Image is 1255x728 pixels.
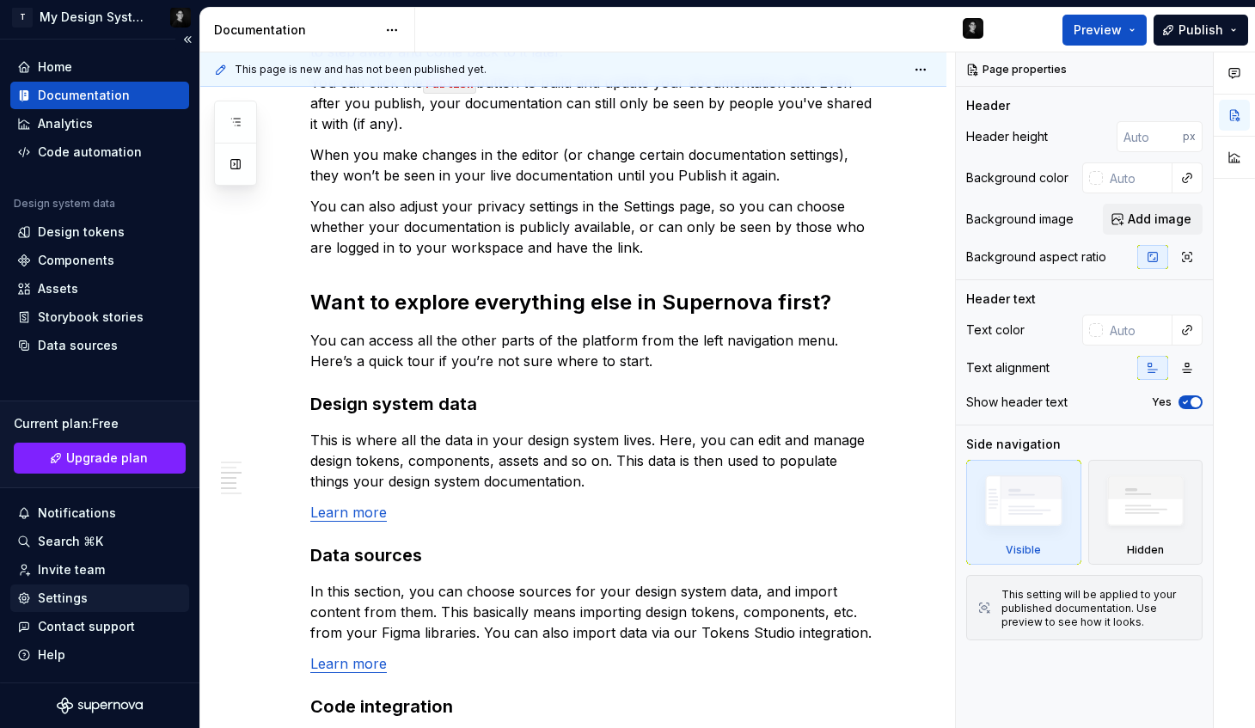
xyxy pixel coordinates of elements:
a: Upgrade plan [14,443,186,474]
div: Settings [38,590,88,607]
div: Visible [966,460,1081,565]
a: Learn more [310,655,387,672]
a: Invite team [10,556,189,584]
h2: Want to explore everything else in Supernova first? [310,289,878,316]
div: T [12,7,33,28]
div: Storybook stories [38,309,144,326]
div: Search ⌘K [38,533,103,550]
div: This setting will be applied to your published documentation. Use preview to see how it looks. [1001,588,1191,629]
p: When you make changes in the editor (or change certain documentation settings), they won’t be see... [310,144,878,186]
a: Assets [10,275,189,303]
p: In this section, you can choose sources for your design system data, and import content from them... [310,581,878,643]
span: Publish [1178,21,1223,39]
p: You can access all the other parts of the platform from the left navigation menu. Here’s a quick ... [310,330,878,371]
div: Data sources [38,337,118,354]
p: You can also adjust your privacy settings in the Settings page, so you can choose whether your do... [310,196,878,258]
span: This page is new and has not been published yet. [235,63,487,76]
input: Auto [1117,121,1183,152]
div: Documentation [214,21,376,39]
div: Hidden [1127,543,1164,557]
input: Auto [1103,315,1172,346]
p: This is where all the data in your design system lives. Here, you can edit and manage design toke... [310,430,878,492]
button: Publish [1154,15,1248,46]
input: Auto [1103,162,1172,193]
div: Design system data [14,197,115,211]
button: Preview [1062,15,1147,46]
svg: Supernova Logo [57,697,143,714]
div: Assets [38,280,78,297]
img: Kim Huynh Lyngbo [963,18,983,39]
div: Help [38,646,65,664]
div: Header height [966,128,1048,145]
div: Home [38,58,72,76]
span: Add image [1128,211,1191,228]
div: Code automation [38,144,142,161]
div: Components [38,252,114,269]
a: Data sources [10,332,189,359]
a: Documentation [10,82,189,109]
div: Invite team [38,561,105,578]
a: Home [10,53,189,81]
h3: Code integration [310,694,878,719]
div: Notifications [38,505,116,522]
button: Help [10,641,189,669]
p: You can click the button to build and update your documentation site. Even after you publish, you... [310,72,878,134]
div: Show header text [966,394,1068,411]
div: Hidden [1088,460,1203,565]
div: Contact support [38,618,135,635]
button: Add image [1103,204,1203,235]
button: Notifications [10,499,189,527]
div: Current plan : Free [14,415,186,432]
p: px [1183,130,1196,144]
img: Kim Huynh Lyngbo [170,7,191,28]
a: Components [10,247,189,274]
div: My Design System [40,9,150,26]
div: Design tokens [38,223,125,241]
label: Yes [1152,395,1172,409]
button: Search ⌘K [10,528,189,555]
div: Header text [966,291,1036,308]
div: Background aspect ratio [966,248,1106,266]
a: Code automation [10,138,189,166]
div: Header [966,97,1010,114]
div: Background image [966,211,1074,228]
div: Side navigation [966,436,1061,453]
div: Background color [966,169,1068,187]
span: Upgrade plan [66,450,148,467]
button: Collapse sidebar [175,28,199,52]
a: Learn more [310,504,387,521]
div: Analytics [38,115,93,132]
div: Documentation [38,87,130,104]
button: Contact support [10,613,189,640]
a: Storybook stories [10,303,189,331]
a: Settings [10,584,189,612]
div: Text alignment [966,359,1050,376]
a: Analytics [10,110,189,138]
div: Text color [966,321,1025,339]
span: Preview [1074,21,1122,39]
a: Design tokens [10,218,189,246]
h3: Design system data [310,392,878,416]
h3: Data sources [310,543,878,567]
div: Visible [1006,543,1041,557]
